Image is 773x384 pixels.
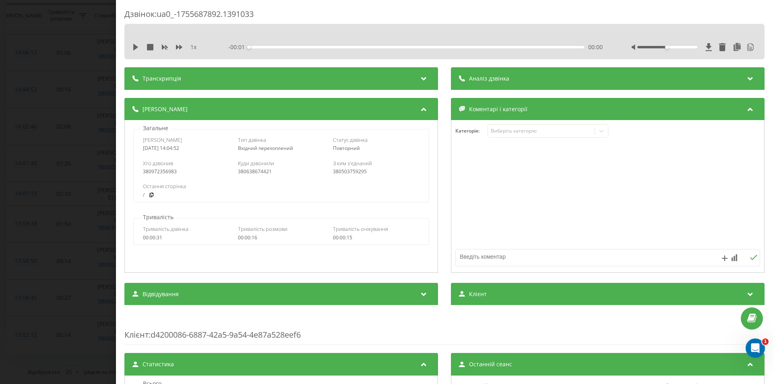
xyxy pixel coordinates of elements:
span: - 00:01 [228,43,249,51]
a: / [143,192,145,198]
span: Клієнт [469,290,487,298]
span: Відвідування [143,290,179,298]
span: Тривалість розмови [238,225,287,232]
span: Тип дзвінка [238,136,266,143]
div: 00:00:31 [143,235,229,241]
div: Accessibility label [247,46,250,49]
p: Тривалість [141,213,176,221]
div: : d4200086-6887-42a5-9a54-4e87a528eef6 [124,313,765,345]
span: Вхідний перехоплений [238,145,293,152]
span: Статистика [143,360,174,368]
span: Хто дзвонив [143,160,173,167]
span: Куди дзвонили [238,160,274,167]
span: 1 x [190,43,196,51]
div: Виберіть категорію [491,128,591,134]
span: Аналіз дзвінка [469,75,509,83]
div: 00:00:15 [333,235,420,241]
div: 380503759295 [333,169,420,174]
span: Тривалість очікування [333,225,388,232]
span: [PERSON_NAME] [143,136,182,143]
div: 380638674421 [238,169,324,174]
div: [DATE] 14:04:52 [143,145,229,151]
div: 00:00:16 [238,235,324,241]
span: Транскрипція [143,75,181,83]
span: Остання сторінка [143,183,186,190]
h4: Категорія : [455,128,488,134]
span: З ким з'єднаний [333,160,372,167]
span: [PERSON_NAME] [143,105,188,113]
span: 00:00 [588,43,603,51]
span: Повторний [333,145,360,152]
div: Accessibility label [665,46,668,49]
span: Коментарі і категорії [469,105,527,113]
span: Останній сеанс [469,360,512,368]
iframe: Intercom live chat [746,338,765,358]
span: Клієнт [124,329,149,340]
div: 380972356983 [143,169,229,174]
span: Статус дзвінка [333,136,368,143]
span: Тривалість дзвінка [143,225,188,232]
span: 1 [762,338,769,345]
div: Дзвінок : ua0_-1755687892.1391033 [124,8,765,24]
p: Загальне [141,124,170,132]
